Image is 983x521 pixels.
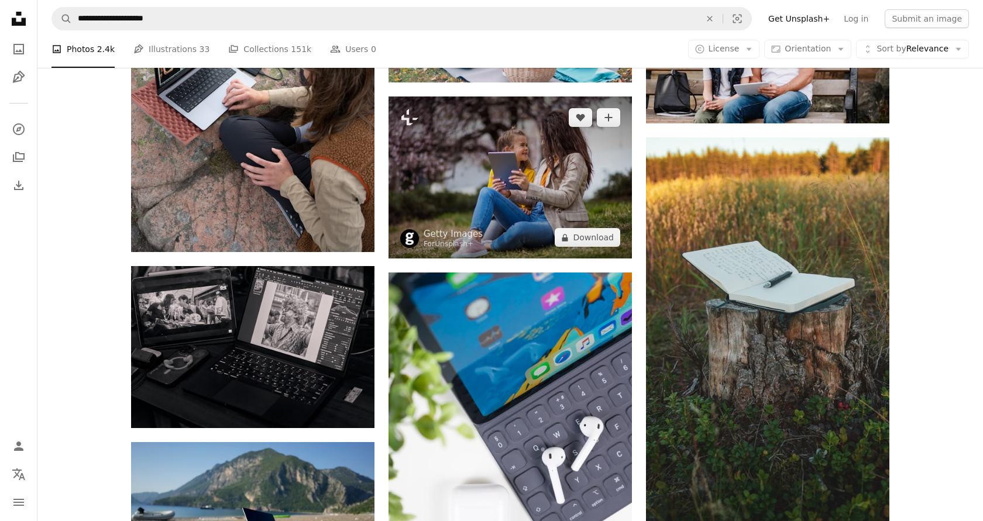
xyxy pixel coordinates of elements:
[131,64,374,74] a: a person sitting on a rock using a laptop
[723,8,751,30] button: Visual search
[7,7,30,33] a: Home — Unsplash
[555,228,620,247] button: Download
[200,43,210,56] span: 33
[709,44,740,53] span: License
[389,96,632,258] img: Thank you mom for this day. African American mother with her daughter at the park.
[389,419,632,430] a: space gray iPad Pro with Apple AirPods
[52,8,72,30] button: Search Unsplash
[291,43,311,56] span: 151k
[569,108,592,127] button: Like
[7,434,30,458] a: Log in / Sign up
[133,30,209,68] a: Illustrations 33
[131,266,374,428] img: a laptop computer sitting on top of a wooden desk
[400,229,419,248] img: Go to Getty Images's profile
[131,341,374,352] a: a laptop computer sitting on top of a wooden desk
[877,44,906,53] span: Sort by
[646,324,889,334] a: white book on brown wood log
[877,43,948,55] span: Relevance
[389,172,632,182] a: Thank you mom for this day. African American mother with her daughter at the park.
[7,146,30,169] a: Collections
[7,174,30,197] a: Download History
[7,65,30,89] a: Illustrations
[856,40,969,58] button: Sort byRelevance
[7,37,30,61] a: Photos
[597,108,620,127] button: Add to Collection
[424,228,483,240] a: Getty Images
[697,8,723,30] button: Clear
[424,240,483,249] div: For
[228,30,311,68] a: Collections 151k
[885,9,969,28] button: Submit an image
[435,240,473,248] a: Unsplash+
[764,40,851,58] button: Orientation
[371,43,376,56] span: 0
[7,118,30,141] a: Explore
[761,9,837,28] a: Get Unsplash+
[837,9,875,28] a: Log in
[7,491,30,514] button: Menu
[7,463,30,486] button: Language
[688,40,760,58] button: License
[51,7,752,30] form: Find visuals sitewide
[785,44,831,53] span: Orientation
[330,30,376,68] a: Users 0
